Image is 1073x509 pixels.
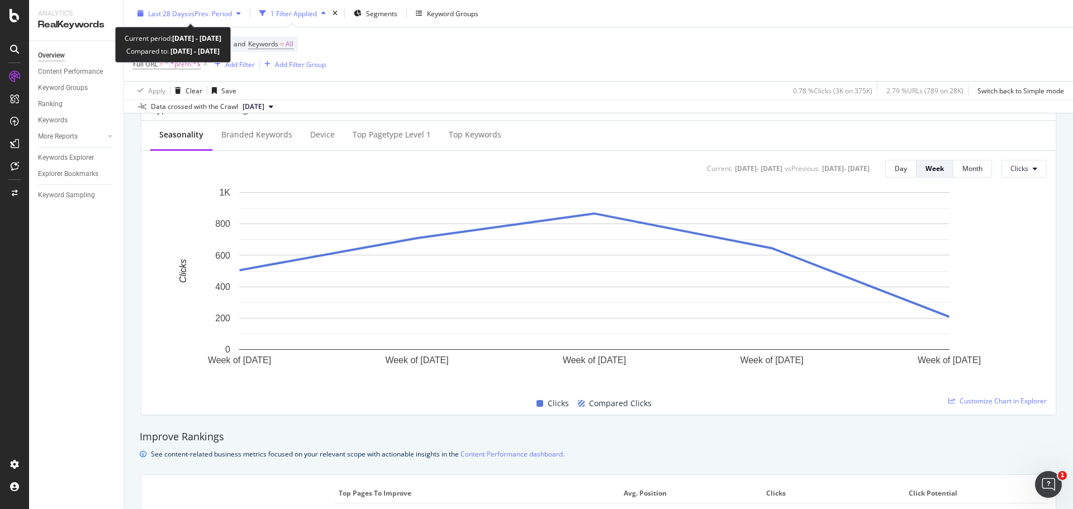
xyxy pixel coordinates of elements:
[178,259,188,283] text: Clicks
[188,8,232,18] span: vs Prev. Period
[822,164,870,173] div: [DATE] - [DATE]
[215,282,230,291] text: 400
[918,355,981,364] text: Week of [DATE]
[38,9,115,18] div: Analytics
[159,129,203,140] div: Seasonality
[427,8,478,18] div: Keyword Groups
[548,397,569,410] span: Clicks
[38,18,115,31] div: RealKeywords
[1010,164,1028,173] span: Clicks
[38,115,68,126] div: Keywords
[766,488,897,498] span: Clicks
[38,82,88,94] div: Keyword Groups
[169,46,220,56] b: [DATE] - [DATE]
[186,85,202,95] div: Clear
[38,66,103,78] div: Content Performance
[925,164,944,173] div: Week
[150,187,1038,384] svg: A chart.
[225,345,230,354] text: 0
[785,164,820,173] div: vs Previous :
[219,188,230,197] text: 1K
[38,50,65,61] div: Overview
[126,45,220,58] div: Compared to:
[238,100,278,113] button: [DATE]
[38,189,116,201] a: Keyword Sampling
[385,355,448,364] text: Week of [DATE]
[885,160,917,178] button: Day
[133,4,245,22] button: Last 28 DaysvsPrev. Period
[948,396,1047,406] a: Customize Chart in Explorer
[248,39,278,49] span: Keywords
[349,4,402,22] button: Segments
[38,115,116,126] a: Keywords
[330,8,340,19] div: times
[38,152,116,164] a: Keywords Explorer
[151,448,564,460] div: See content-related business metrics focused on your relevant scope with actionable insights in the
[707,164,733,173] div: Current:
[38,82,116,94] a: Keyword Groups
[366,8,397,18] span: Segments
[133,82,165,99] button: Apply
[210,58,255,71] button: Add Filter
[38,98,116,110] a: Ranking
[275,59,326,69] div: Add Filter Group
[148,85,165,95] div: Apply
[221,129,292,140] div: Branded Keywords
[589,397,652,410] span: Compared Clicks
[215,313,230,323] text: 200
[38,131,105,142] a: More Reports
[353,129,431,140] div: Top pagetype Level 1
[411,4,483,22] button: Keyword Groups
[148,8,188,18] span: Last 28 Days
[962,164,982,173] div: Month
[1001,160,1047,178] button: Clicks
[38,168,98,180] div: Explorer Bookmarks
[159,59,163,69] span: =
[38,131,78,142] div: More Reports
[973,82,1064,99] button: Switch back to Simple mode
[286,36,293,52] span: All
[207,82,236,99] button: Save
[170,82,202,99] button: Clear
[270,8,317,18] div: 1 Filter Applied
[563,355,626,364] text: Week of [DATE]
[735,164,782,173] div: [DATE] - [DATE]
[339,488,612,498] span: Top pages to improve
[221,85,236,95] div: Save
[215,250,230,260] text: 600
[960,396,1047,406] span: Customize Chart in Explorer
[977,85,1064,95] div: Switch back to Simple mode
[172,34,221,43] b: [DATE] - [DATE]
[165,56,201,72] span: ^.*prefn.*$
[151,102,238,112] div: Data crossed with the Crawl
[38,66,116,78] a: Content Performance
[886,85,963,95] div: 2.79 % URLs ( 789 on 28K )
[38,189,95,201] div: Keyword Sampling
[255,4,330,22] button: 1 Filter Applied
[38,50,116,61] a: Overview
[1035,471,1062,498] iframe: Intercom live chat
[895,164,907,173] div: Day
[225,59,255,69] div: Add Filter
[133,59,158,69] span: Full URL
[953,160,992,178] button: Month
[460,448,564,460] a: Content Performance dashboard.
[624,488,754,498] span: Avg. Position
[140,448,1057,460] div: info banner
[909,488,1039,498] span: Click Potential
[1058,471,1067,480] span: 1
[243,102,264,112] span: 2025 Aug. 19th
[280,39,284,49] span: =
[38,98,63,110] div: Ranking
[310,129,335,140] div: Device
[38,168,116,180] a: Explorer Bookmarks
[140,430,1057,444] div: Improve Rankings
[740,355,803,364] text: Week of [DATE]
[208,355,271,364] text: Week of [DATE]
[917,160,953,178] button: Week
[449,129,501,140] div: Top Keywords
[215,219,230,229] text: 800
[38,152,94,164] div: Keywords Explorer
[234,39,245,49] span: and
